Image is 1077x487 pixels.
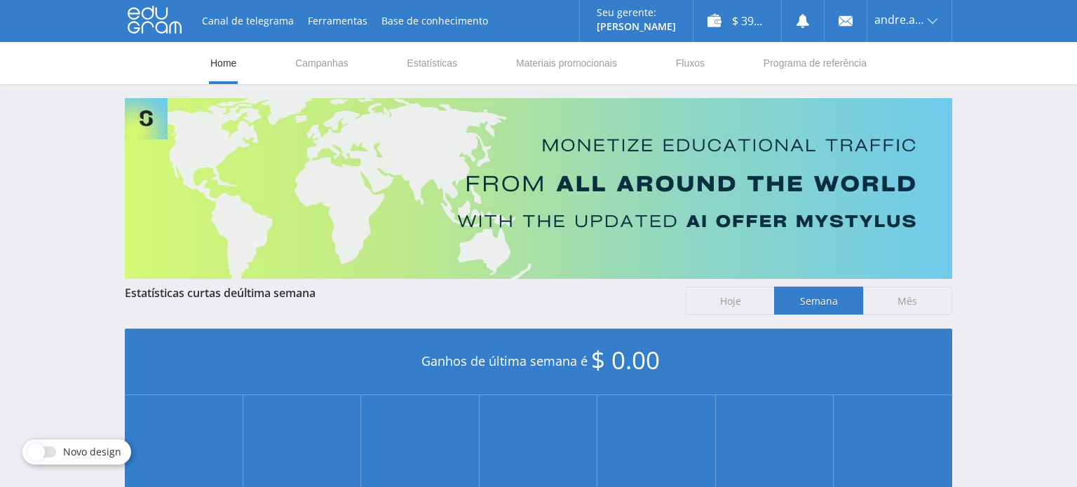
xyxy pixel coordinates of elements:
[863,287,952,315] span: Mês
[515,42,618,84] a: Materiais promocionais
[762,42,868,84] a: Programa de referência
[125,98,952,279] img: Banner
[406,42,459,84] a: Estatísticas
[294,42,350,84] a: Campanhas
[63,446,121,458] span: Novo design
[597,21,676,32] p: [PERSON_NAME]
[591,343,660,376] span: $ 0.00
[675,42,706,84] a: Fluxos
[209,42,238,84] a: Home
[237,285,316,301] span: última semana
[597,7,676,18] p: Seu gerente:
[874,14,923,25] span: andre.a.gazola43
[125,329,952,395] div: Ganhos de última semana é
[686,287,775,315] span: Hoje
[125,287,672,299] div: Estatísticas curtas de
[774,287,863,315] span: Semana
